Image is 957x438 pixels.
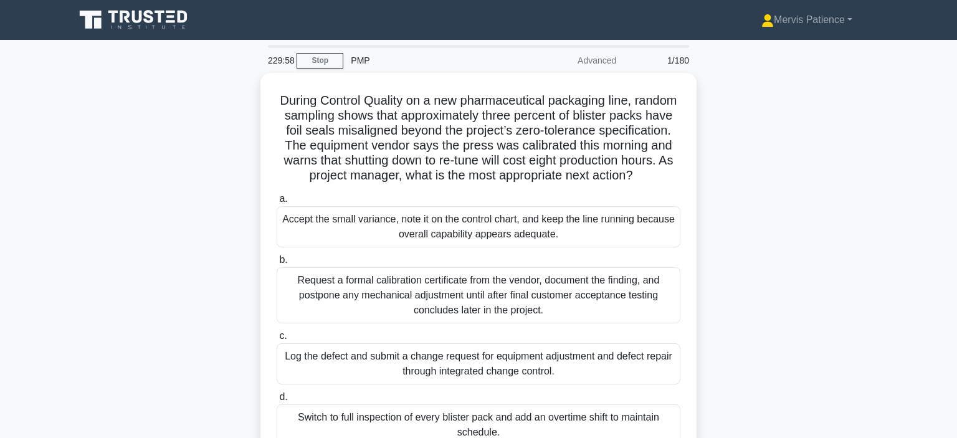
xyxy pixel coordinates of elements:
span: b. [279,254,287,265]
div: Log the defect and submit a change request for equipment adjustment and defect repair through int... [277,343,680,384]
h5: During Control Quality on a new pharmaceutical packaging line, random sampling shows that approxi... [275,93,682,184]
span: d. [279,391,287,402]
div: 229:58 [260,48,297,73]
div: 1/180 [624,48,697,73]
div: Advanced [515,48,624,73]
span: c. [279,330,287,341]
div: Accept the small variance, note it on the control chart, and keep the line running because overal... [277,206,680,247]
div: Request a formal calibration certificate from the vendor, document the finding, and postpone any ... [277,267,680,323]
span: a. [279,193,287,204]
a: Mervis Patience [731,7,882,32]
a: Stop [297,53,343,69]
div: PMP [343,48,515,73]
